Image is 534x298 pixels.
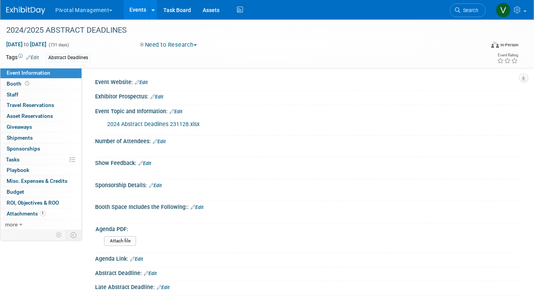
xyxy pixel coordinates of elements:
[135,80,148,85] a: Edit
[7,210,46,217] span: Attachments
[497,53,518,57] div: Event Rating
[107,121,200,128] a: 2024 Abstract Deadlines 231128.xlsx
[6,156,19,163] span: Tasks
[7,189,24,195] span: Budget
[23,41,30,47] span: to
[26,55,39,60] a: Edit
[500,42,518,48] div: In-Person
[40,210,46,216] span: 1
[443,40,518,52] div: Event Format
[0,100,81,110] a: Travel Reservations
[95,105,518,116] div: Event Topic and Information:
[460,7,478,13] span: Search
[7,102,54,108] span: Travel Reservations
[170,109,182,114] a: Edit
[0,89,81,100] a: Staff
[23,81,31,86] span: Booth not reserved yet
[0,133,81,143] a: Shipments
[153,139,166,144] a: Edit
[0,154,81,165] a: Tasks
[0,198,81,208] a: ROI, Objectives & ROO
[7,145,40,152] span: Sponsorships
[95,76,518,86] div: Event Website:
[95,223,515,233] div: Agenda PDF:
[95,179,518,189] div: Sponsorship Details:
[95,253,518,263] div: Agenda Link:
[7,200,59,206] span: ROI, Objectives & ROO
[5,221,18,228] span: more
[144,271,157,276] a: Edit
[7,135,33,141] span: Shipments
[6,41,47,48] span: [DATE] [DATE]
[157,285,170,290] a: Edit
[0,111,81,121] a: Asset Reservations
[0,187,81,197] a: Budget
[0,209,81,219] a: Attachments1
[6,53,39,62] td: Tags
[0,176,81,186] a: Misc. Expenses & Credits
[150,94,163,100] a: Edit
[0,219,81,230] a: more
[7,178,67,184] span: Misc. Expenses & Credits
[191,205,203,210] a: Edit
[95,157,518,167] div: Show Feedback:
[138,161,151,166] a: Edit
[4,23,475,37] div: 2024/2025 ABSTRACT DEADLINES
[46,54,90,62] div: Abstract Deadlines
[7,81,31,87] span: Booth
[496,3,511,18] img: Valerie Weld
[48,42,69,47] span: (731 days)
[7,167,29,173] span: Playbook
[95,201,518,211] div: Booth Space Includes the Following::
[95,267,518,277] div: Abstract Deadline:
[95,135,518,145] div: Number of Attendees:
[7,70,50,76] span: Event Information
[7,91,18,98] span: Staff
[95,91,518,101] div: Exhibitor Prospectus:
[0,122,81,132] a: Giveaways
[52,230,66,240] td: Personalize Event Tab Strip
[450,4,486,17] a: Search
[95,281,518,291] div: Late Abstract Deadline:
[7,113,53,119] span: Asset Reservations
[0,144,81,154] a: Sponsorships
[137,41,200,49] button: Need to Research
[6,7,45,14] img: ExhibitDay
[66,230,82,240] td: Toggle Event Tabs
[0,165,81,175] a: Playbook
[130,256,143,262] a: Edit
[0,79,81,89] a: Booth
[149,183,162,188] a: Edit
[491,42,499,48] img: Format-Inperson.png
[7,124,32,130] span: Giveaways
[0,68,81,78] a: Event Information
